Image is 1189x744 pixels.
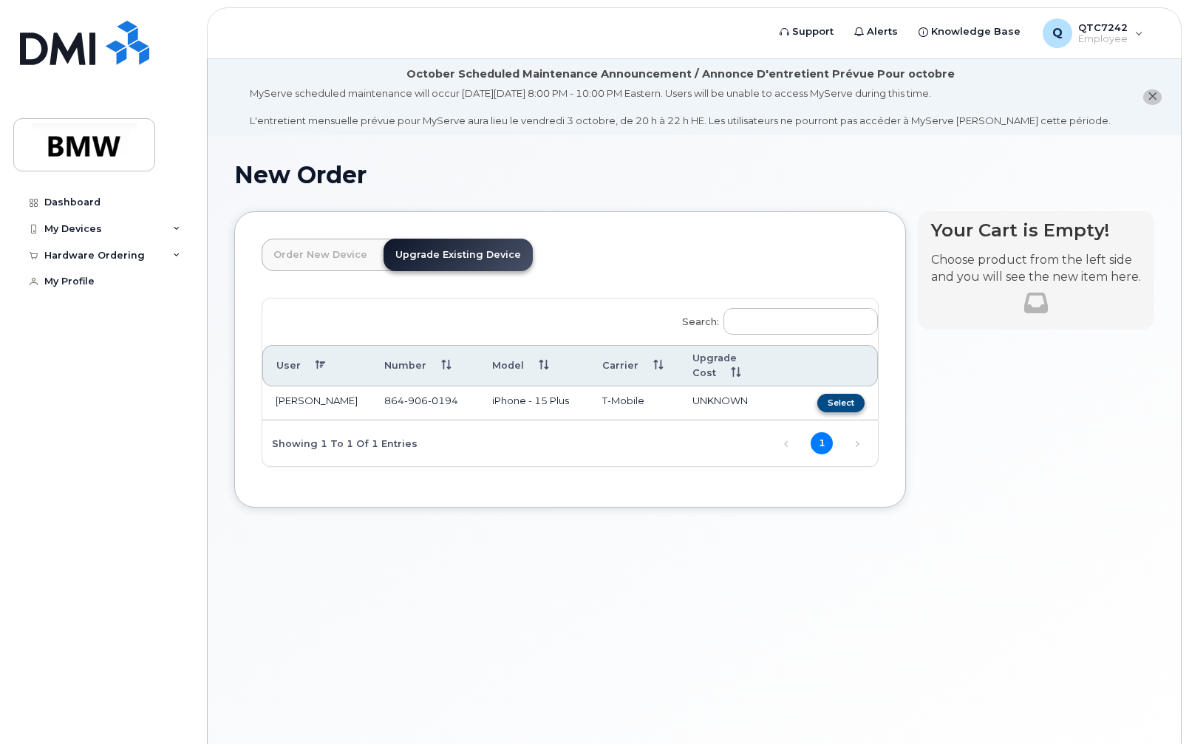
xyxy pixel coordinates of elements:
[692,395,748,406] span: UNKNOWN
[811,432,833,454] a: 1
[404,395,428,406] span: 906
[775,433,797,455] a: Previous
[262,430,418,455] div: Showing 1 to 1 of 1 entries
[846,433,868,455] a: Next
[262,345,371,386] th: User: activate to sort column descending
[817,394,865,412] button: Select
[250,86,1111,128] div: MyServe scheduled maintenance will occur [DATE][DATE] 8:00 PM - 10:00 PM Eastern. Users will be u...
[262,239,379,271] a: Order New Device
[723,308,878,335] input: Search:
[371,345,479,386] th: Number: activate to sort column ascending
[262,386,371,420] td: [PERSON_NAME]
[384,395,458,406] span: 864
[1125,680,1178,733] iframe: Messenger Launcher
[384,239,533,271] a: Upgrade Existing Device
[931,220,1141,240] h4: Your Cart is Empty!
[589,386,678,420] td: T-Mobile
[428,395,458,406] span: 0194
[672,298,878,340] label: Search:
[589,345,678,386] th: Carrier: activate to sort column ascending
[679,345,800,386] th: Upgrade Cost: activate to sort column ascending
[406,66,955,82] div: October Scheduled Maintenance Announcement / Annonce D'entretient Prévue Pour octobre
[479,386,589,420] td: iPhone - 15 Plus
[931,252,1141,286] p: Choose product from the left side and you will see the new item here.
[234,162,1154,188] h1: New Order
[479,345,589,386] th: Model: activate to sort column ascending
[1143,89,1162,105] button: close notification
